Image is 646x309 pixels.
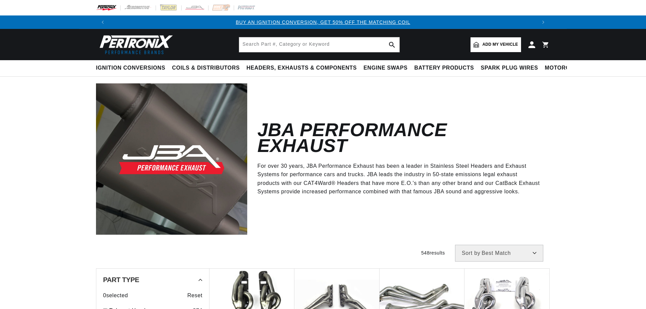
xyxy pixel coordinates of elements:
[545,65,585,72] span: Motorcycle
[239,37,399,52] input: Search Part #, Category or Keyword
[236,20,410,25] a: BUY AN IGNITION CONVERSION, GET 50% OFF THE MATCHING COIL
[96,33,173,56] img: Pertronix
[481,65,538,72] span: Spark Plug Wires
[363,65,408,72] span: Engine Swaps
[96,15,109,29] button: Translation missing: en.sections.announcements.previous_announcement
[103,291,128,300] span: 0 selected
[169,60,243,76] summary: Coils & Distributors
[360,60,411,76] summary: Engine Swaps
[257,162,540,196] p: For over 30 years, JBA Performance Exhaust has been a leader in Stainless Steel Headers and Exhau...
[243,60,360,76] summary: Headers, Exhausts & Components
[79,15,567,29] slideshow-component: Translation missing: en.sections.announcements.announcement_bar
[477,60,541,76] summary: Spark Plug Wires
[414,65,474,72] span: Battery Products
[109,18,537,26] div: Announcement
[103,276,139,283] span: Part Type
[96,60,169,76] summary: Ignition Conversions
[257,122,540,154] h2: JBA Performance Exhaust
[542,60,588,76] summary: Motorcycle
[385,37,399,52] button: search button
[109,18,537,26] div: 1 of 3
[411,60,477,76] summary: Battery Products
[172,65,240,72] span: Coils & Distributors
[455,245,543,262] select: Sort by
[482,41,518,48] span: Add my vehicle
[247,65,357,72] span: Headers, Exhausts & Components
[462,250,480,256] span: Sort by
[187,291,202,300] span: Reset
[471,37,521,52] a: Add my vehicle
[96,65,165,72] span: Ignition Conversions
[96,83,247,234] img: JBA Performance Exhaust
[421,250,445,256] span: 548 results
[537,15,550,29] button: Translation missing: en.sections.announcements.next_announcement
